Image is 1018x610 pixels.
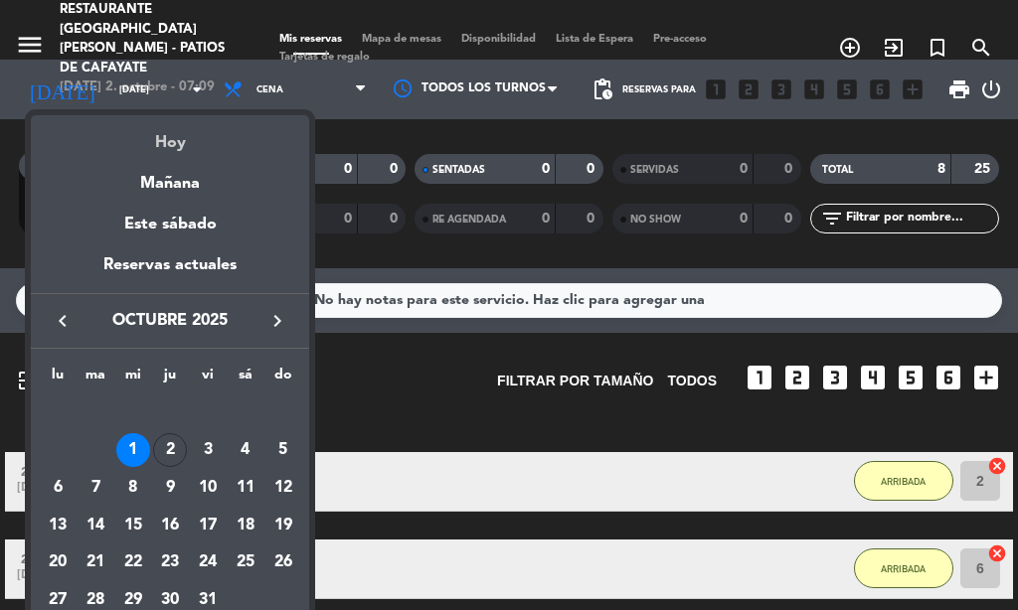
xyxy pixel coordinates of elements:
div: 11 [229,471,262,505]
div: Reservas actuales [31,252,309,293]
div: 22 [116,546,150,580]
td: 15 de octubre de 2025 [114,507,152,544]
td: 20 de octubre de 2025 [39,544,77,582]
td: 14 de octubre de 2025 [77,507,114,544]
td: 13 de octubre de 2025 [39,507,77,544]
div: 21 [79,546,112,580]
th: jueves [152,364,190,394]
td: 9 de octubre de 2025 [152,469,190,507]
td: 16 de octubre de 2025 [152,507,190,544]
div: 12 [266,471,300,505]
div: 19 [266,509,300,542]
div: 14 [79,509,112,542]
div: 18 [229,509,262,542]
td: 18 de octubre de 2025 [227,507,264,544]
td: 21 de octubre de 2025 [77,544,114,582]
div: 7 [79,471,112,505]
td: 24 de octubre de 2025 [189,544,227,582]
i: keyboard_arrow_right [265,309,289,333]
div: 8 [116,471,150,505]
div: 23 [153,546,187,580]
td: 22 de octubre de 2025 [114,544,152,582]
td: OCT. [39,394,301,432]
div: Este sábado [31,197,309,252]
div: 1 [116,433,150,467]
td: 8 de octubre de 2025 [114,469,152,507]
td: 26 de octubre de 2025 [264,544,302,582]
td: 4 de octubre de 2025 [227,432,264,470]
div: 4 [229,433,262,467]
th: miércoles [114,364,152,394]
td: 10 de octubre de 2025 [189,469,227,507]
div: 13 [41,509,75,542]
div: Hoy [31,115,309,156]
button: keyboard_arrow_right [259,308,295,334]
div: 17 [191,509,225,542]
td: 6 de octubre de 2025 [39,469,77,507]
div: 24 [191,546,225,580]
td: 2 de octubre de 2025 [152,432,190,470]
button: keyboard_arrow_left [45,308,81,334]
td: 7 de octubre de 2025 [77,469,114,507]
div: 10 [191,471,225,505]
div: 20 [41,546,75,580]
div: 5 [266,433,300,467]
th: domingo [264,364,302,394]
td: 5 de octubre de 2025 [264,432,302,470]
div: 15 [116,509,150,542]
div: 25 [229,546,262,580]
td: 25 de octubre de 2025 [227,544,264,582]
td: 17 de octubre de 2025 [189,507,227,544]
i: keyboard_arrow_left [51,309,75,333]
div: 3 [191,433,225,467]
div: 2 [153,433,187,467]
td: 3 de octubre de 2025 [189,432,227,470]
th: sábado [227,364,264,394]
th: viernes [189,364,227,394]
div: 26 [266,546,300,580]
div: Mañana [31,156,309,197]
th: lunes [39,364,77,394]
div: 9 [153,471,187,505]
td: 11 de octubre de 2025 [227,469,264,507]
td: 12 de octubre de 2025 [264,469,302,507]
div: 6 [41,471,75,505]
span: octubre 2025 [81,308,259,334]
th: martes [77,364,114,394]
td: 19 de octubre de 2025 [264,507,302,544]
td: 1 de octubre de 2025 [114,432,152,470]
div: 16 [153,509,187,542]
td: 23 de octubre de 2025 [152,544,190,582]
